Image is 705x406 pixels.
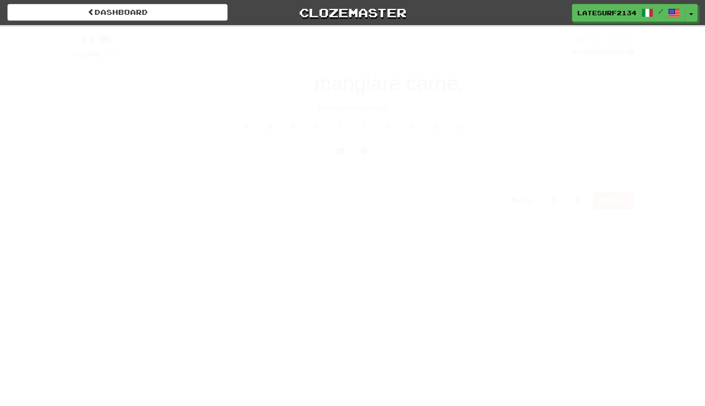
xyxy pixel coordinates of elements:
button: Help! [505,192,540,209]
button: í [355,115,374,136]
span: 25 % [571,48,586,56]
button: ù [426,115,445,136]
button: Single letter hint - you only get 1 per sentence and score half the points! alt+h [355,143,374,160]
span: 0 [113,46,122,59]
div: / [72,34,122,46]
button: è [284,115,303,136]
span: / [658,8,663,15]
a: LateSurf2134 / [572,4,685,22]
button: ó [402,115,422,136]
button: ò [378,115,398,136]
button: ì [331,115,351,136]
button: à [236,115,256,136]
a: Dashboard [7,4,228,21]
button: ú [449,115,469,136]
span: LateSurf2134 [577,8,637,17]
span: Score: [72,50,107,58]
a: Clozemaster [242,4,463,21]
button: Round history (alt+y) [544,192,563,209]
button: Switch sentence to multiple choice alt+p [331,143,351,160]
button: á [260,115,280,136]
span: mangiare carne. [314,72,464,95]
button: é [307,115,327,136]
div: Mastered [571,48,634,57]
div: They hate eating meat. [72,103,634,113]
button: Report [593,192,633,209]
button: Submit [322,165,383,187]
